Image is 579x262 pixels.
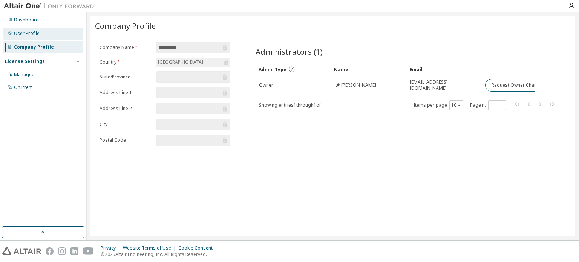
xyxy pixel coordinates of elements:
span: Showing entries 1 through 1 of 1 [259,102,323,108]
img: linkedin.svg [70,247,78,255]
div: Email [409,63,479,75]
label: Country [100,59,152,65]
div: Website Terms of Use [123,245,178,251]
label: State/Province [100,74,152,80]
img: Altair One [4,2,98,10]
div: License Settings [5,58,45,64]
div: [GEOGRAPHIC_DATA] [156,58,230,67]
div: Name [334,63,403,75]
label: City [100,121,152,127]
div: On Prem [14,84,33,90]
label: Address Line 2 [100,106,152,112]
span: Admin Type [259,66,286,73]
div: Cookie Consent [178,245,217,251]
span: [PERSON_NAME] [341,82,376,88]
div: Company Profile [14,44,54,50]
img: youtube.svg [83,247,94,255]
img: altair_logo.svg [2,247,41,255]
div: Dashboard [14,17,39,23]
span: Company Profile [95,20,156,31]
div: Privacy [101,245,123,251]
label: Postal Code [100,137,152,143]
div: [GEOGRAPHIC_DATA] [157,58,204,66]
label: Company Name [100,44,152,51]
div: User Profile [14,31,40,37]
button: Request Owner Change [485,79,549,92]
img: facebook.svg [46,247,54,255]
span: Page n. [470,100,506,110]
button: 10 [451,102,461,108]
p: © 2025 Altair Engineering, Inc. All Rights Reserved. [101,251,217,257]
label: Address Line 1 [100,90,152,96]
div: Managed [14,72,35,78]
span: Items per page [414,100,463,110]
span: Administrators (1) [256,46,323,57]
span: [EMAIL_ADDRESS][DOMAIN_NAME] [410,79,478,91]
span: Owner [259,82,273,88]
img: instagram.svg [58,247,66,255]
